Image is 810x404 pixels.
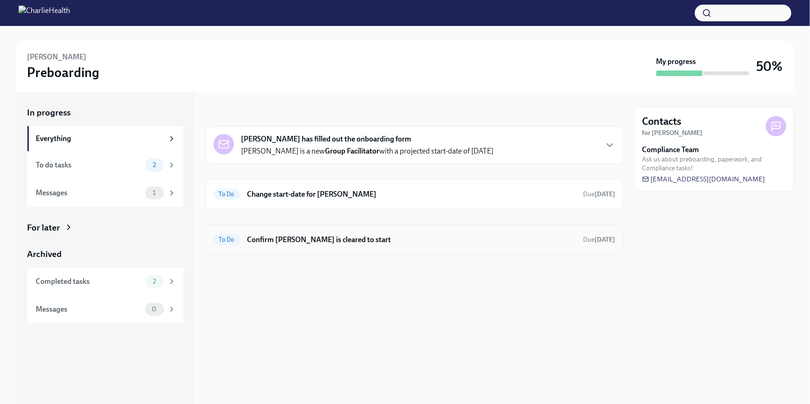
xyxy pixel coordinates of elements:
[247,189,576,199] h6: Change start-date for [PERSON_NAME]
[247,235,576,245] h6: Confirm [PERSON_NAME] is cleared to start
[595,236,616,244] strong: [DATE]
[757,58,783,75] h3: 50%
[147,189,161,196] span: 1
[27,248,183,260] a: Archived
[595,190,616,198] strong: [DATE]
[36,304,142,314] div: Messages
[27,126,183,151] a: Everything
[583,235,616,244] span: August 31st, 2025 09:00
[214,191,240,198] span: To Do
[27,222,183,234] a: For later
[214,236,240,243] span: To Do
[642,174,765,184] a: [EMAIL_ADDRESS][DOMAIN_NAME]
[642,129,703,137] strong: for [PERSON_NAME]
[36,134,164,144] div: Everything
[36,188,142,198] div: Messages
[642,155,786,173] span: Ask us about preboarding, paperwork, and Compliance tasks!
[206,107,249,119] div: In progress
[241,134,412,144] strong: [PERSON_NAME] has filled out the onboarding form
[27,295,183,323] a: Messages0
[27,151,183,179] a: To do tasks2
[27,268,183,295] a: Completed tasks2
[27,222,60,234] div: For later
[19,6,70,20] img: CharlieHealth
[656,57,696,67] strong: My progress
[642,115,682,128] h4: Contacts
[147,161,162,168] span: 2
[147,278,162,285] span: 2
[27,52,87,62] h6: [PERSON_NAME]
[27,179,183,207] a: Messages1
[27,64,100,81] h3: Preboarding
[583,236,616,244] span: Due
[583,190,616,199] span: August 25th, 2025 09:00
[214,232,616,247] a: To DoConfirm [PERSON_NAME] is cleared to startDue[DATE]
[36,276,142,287] div: Completed tasks
[214,187,616,202] a: To DoChange start-date for [PERSON_NAME]Due[DATE]
[325,147,380,155] strong: Group Facilitator
[642,145,700,155] strong: Compliance Team
[36,160,142,170] div: To do tasks
[241,146,494,156] p: [PERSON_NAME] is a new with a projected start-date of [DATE]
[146,306,162,313] span: 0
[583,190,616,198] span: Due
[27,107,183,119] a: In progress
